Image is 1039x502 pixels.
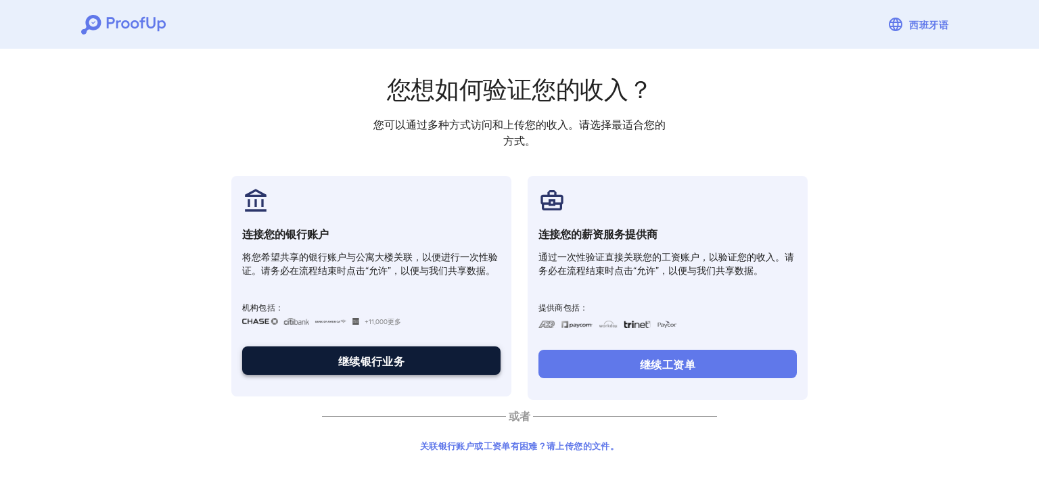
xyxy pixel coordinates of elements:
img: wellsfargo.svg [352,318,360,325]
font: 更多 [388,317,401,325]
font: +11,000 [365,317,388,325]
font: 连接您的薪资服务提供商 [538,227,657,240]
img: adp.svg [538,321,555,328]
font: 您可以通过多种方式访问​​和上传您的收入。请选择最适合您的方式。 [373,118,666,147]
button: 继续银行业务 [242,346,501,375]
img: citibank.svg [283,318,309,325]
img: paycom.svg [561,321,593,328]
font: 西班牙语 [909,19,948,30]
img: workday.svg [599,321,618,328]
img: paycon.svg [656,321,677,328]
font: 您想如何验证您的收入？ [387,73,653,102]
img: trinet.svg [624,321,651,328]
font: 继续银行业务 [338,355,405,367]
button: 关联银行账户或工资单有困难？请上传您的文件。 [322,432,717,458]
font: 提供商包括： [538,302,588,312]
img: bankAccount.svg [242,187,269,214]
font: 将您希望共享的银行账户与公寓大楼关联，以便进行一次性验证。请务必在流程结束时点击“允许”，以便与我们共享数据。 [242,251,498,276]
font: 连接您的银行账户 [242,227,329,240]
img: payrollProvider.svg [538,187,565,214]
font: 继续工资单 [640,358,695,371]
img: chase.svg [242,318,278,325]
font: 关联银行账户或工资单有困难？请上传您的文件。 [420,440,619,451]
img: bankOfAmerica.svg [315,318,347,325]
font: 机构包括： [242,302,283,312]
font: 或者 [509,409,530,422]
button: 继续工资单 [538,350,797,378]
font: 通过一次性验证直接关联您的工资账户，以验证您的收入。请务必在流程结束时点击“允许”，以便与我们共享数据。 [538,251,794,276]
button: 西班牙语 [882,11,958,38]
